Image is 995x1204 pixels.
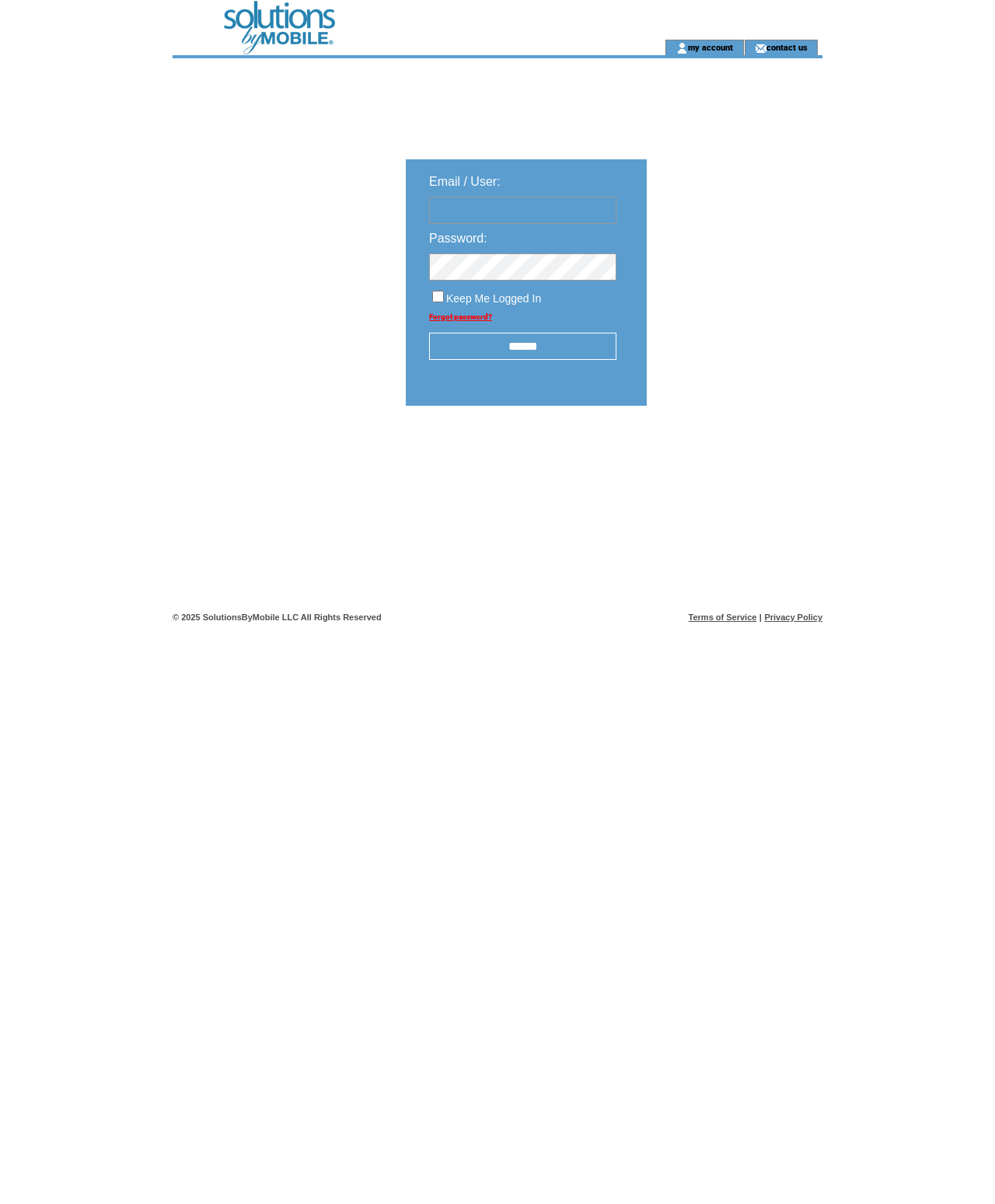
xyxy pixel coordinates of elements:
[429,232,487,245] span: Password:
[429,175,501,188] span: Email / User:
[764,612,822,622] a: Privacy Policy
[759,612,762,622] span: |
[688,42,733,52] a: my account
[446,292,541,305] span: Keep Me Logged In
[692,445,770,464] img: transparent.png
[676,42,688,54] img: account_icon.gif
[755,42,766,54] img: contact_us_icon.gif
[429,312,492,321] a: Forgot password?
[689,612,757,622] a: Terms of Service
[173,612,382,622] span: © 2025 SolutionsByMobile LLC All Rights Reserved
[766,42,808,52] a: contact us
